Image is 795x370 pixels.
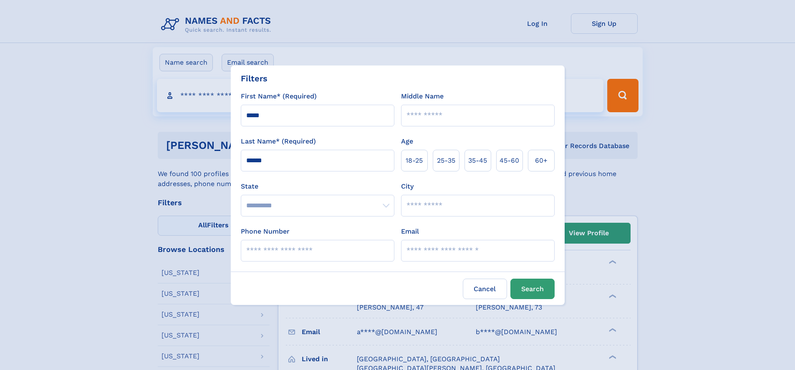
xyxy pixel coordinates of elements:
span: 25‑35 [437,156,455,166]
span: 60+ [535,156,548,166]
span: 18‑25 [406,156,423,166]
label: City [401,181,414,191]
span: 35‑45 [468,156,487,166]
label: Age [401,136,413,146]
button: Search [510,279,555,299]
label: First Name* (Required) [241,91,317,101]
label: Phone Number [241,227,290,237]
label: Cancel [463,279,507,299]
span: 45‑60 [500,156,519,166]
label: Last Name* (Required) [241,136,316,146]
label: Middle Name [401,91,444,101]
div: Filters [241,72,268,85]
label: State [241,181,394,191]
label: Email [401,227,419,237]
